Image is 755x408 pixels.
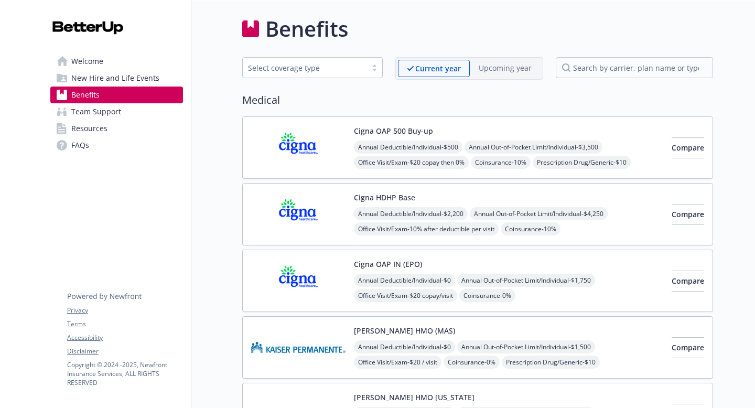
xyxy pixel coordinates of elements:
button: [PERSON_NAME] HMO [US_STATE] [354,392,474,403]
h1: Benefits [265,13,348,45]
span: Upcoming year [470,60,541,77]
button: Cigna OAP IN (EPO) [354,259,422,270]
button: Compare [672,137,704,158]
p: Current year [415,63,461,74]
span: New Hire and Life Events [71,70,159,87]
span: Benefits [71,87,100,103]
span: Coinsurance - 10% [501,222,560,235]
span: Resources [71,120,107,137]
img: CIGNA carrier logo [251,259,346,303]
span: Coinsurance - 0% [444,356,500,369]
span: Annual Out-of-Pocket Limit/Individual - $3,500 [465,141,602,154]
span: Compare [672,143,704,153]
span: Compare [672,276,704,286]
span: Compare [672,209,704,219]
a: Disclaimer [67,347,182,356]
span: Annual Out-of-Pocket Limit/Individual - $4,250 [470,207,608,220]
h2: Medical [242,92,713,108]
a: FAQs [50,137,183,154]
a: Team Support [50,103,183,120]
input: search by carrier, plan name or type [556,57,713,78]
span: Annual Deductible/Individual - $2,200 [354,207,468,220]
span: Annual Deductible/Individual - $500 [354,141,462,154]
p: Copyright © 2024 - 2025 , Newfront Insurance Services, ALL RIGHTS RESERVED [67,360,182,387]
button: Cigna OAP 500 Buy-up [354,125,433,136]
a: Resources [50,120,183,137]
span: Annual Deductible/Individual - $0 [354,274,455,287]
p: Upcoming year [479,62,532,73]
img: CIGNA carrier logo [251,192,346,237]
a: Privacy [67,306,182,315]
span: Team Support [71,103,121,120]
div: Select coverage type [248,62,361,73]
span: Annual Deductible/Individual - $0 [354,340,455,353]
span: Annual Out-of-Pocket Limit/Individual - $1,500 [457,340,595,353]
span: Compare [672,342,704,352]
a: New Hire and Life Events [50,70,183,87]
span: Office Visit/Exam - $20 copay/visit [354,289,457,302]
span: Coinsurance - 0% [459,289,515,302]
span: Office Visit/Exam - $20 copay then 0% [354,156,469,169]
img: Kaiser Permanente Insurance Company carrier logo [251,325,346,370]
span: FAQs [71,137,89,154]
button: Compare [672,204,704,225]
button: [PERSON_NAME] HMO (MAS) [354,325,455,336]
button: Compare [672,271,704,292]
button: Compare [672,337,704,358]
span: Office Visit/Exam - 10% after deductible per visit [354,222,499,235]
span: Welcome [71,53,103,70]
a: Terms [67,319,182,329]
span: Annual Out-of-Pocket Limit/Individual - $1,750 [457,274,595,287]
a: Benefits [50,87,183,103]
span: Prescription Drug/Generic - $10 [502,356,600,369]
img: CIGNA carrier logo [251,125,346,170]
span: Coinsurance - 10% [471,156,531,169]
span: Office Visit/Exam - $20 / visit [354,356,441,369]
a: Accessibility [67,333,182,342]
span: Prescription Drug/Generic - $10 [533,156,631,169]
button: Cigna HDHP Base [354,192,415,203]
a: Welcome [50,53,183,70]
